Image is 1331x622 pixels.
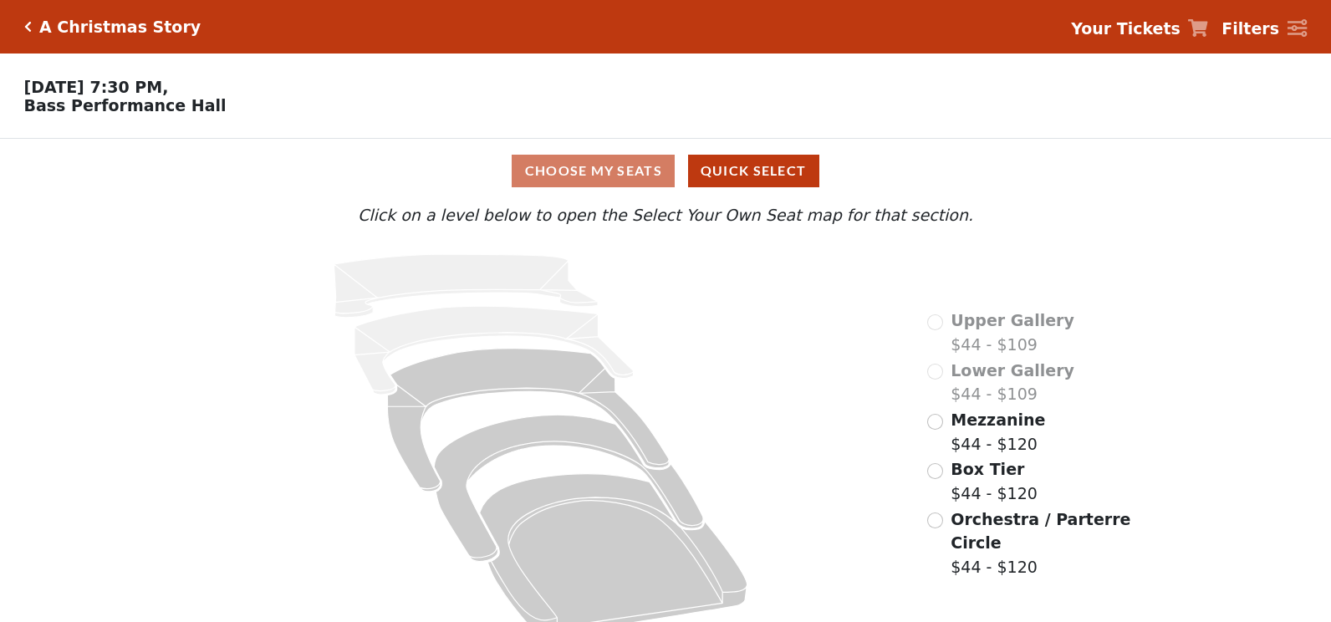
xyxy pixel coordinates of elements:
h5: A Christmas Story [39,18,201,37]
span: Lower Gallery [951,361,1074,380]
path: Lower Gallery - Seats Available: 0 [354,306,634,395]
label: $44 - $120 [951,408,1045,456]
label: $44 - $120 [951,507,1133,579]
a: Click here to go back to filters [24,21,32,33]
p: Click on a level below to open the Select Your Own Seat map for that section. [178,203,1153,227]
label: $44 - $109 [951,308,1074,356]
span: Mezzanine [951,410,1045,429]
a: Your Tickets [1071,17,1208,41]
span: Orchestra / Parterre Circle [951,510,1130,553]
span: Upper Gallery [951,311,1074,329]
label: $44 - $120 [951,457,1038,505]
strong: Your Tickets [1071,19,1181,38]
button: Quick Select [688,155,819,187]
path: Mezzanine - Seats Available: 263 [388,349,670,492]
path: Upper Gallery - Seats Available: 0 [334,254,599,318]
a: Filters [1221,17,1307,41]
label: $44 - $109 [951,359,1074,406]
path: Box Tier - Seats Available: 20 [434,415,703,561]
span: Box Tier [951,460,1024,478]
strong: Filters [1221,19,1279,38]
